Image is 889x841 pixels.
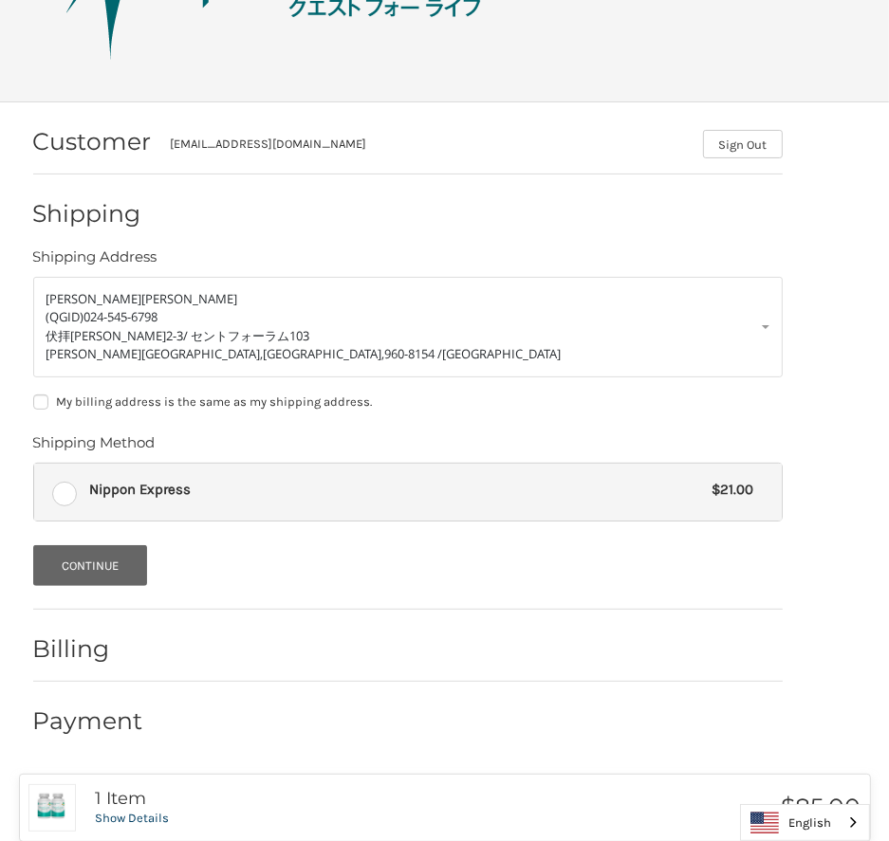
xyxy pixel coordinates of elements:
[33,394,783,410] label: My billing address is the same as my shipping address.
[264,345,385,362] span: [GEOGRAPHIC_DATA],
[170,135,684,158] div: [EMAIL_ADDRESS][DOMAIN_NAME]
[33,706,144,736] h2: Payment
[703,479,754,501] span: $21.00
[33,432,156,463] legend: Shipping Method
[443,345,562,362] span: [GEOGRAPHIC_DATA]
[95,811,169,825] a: Show Details
[33,277,783,377] a: Enter or select a different address
[95,788,478,810] h3: 1 Item
[741,805,869,840] a: English
[33,199,144,229] h2: Shipping
[46,290,142,307] span: [PERSON_NAME]
[703,130,783,158] button: Sign Out
[740,804,870,841] aside: Language selected: English
[477,793,861,822] h3: $85.00
[33,247,157,277] legend: Shipping Address
[142,290,238,307] span: [PERSON_NAME]
[33,545,148,586] button: Continue
[33,634,144,664] h2: Billing
[46,345,264,362] span: [PERSON_NAME][GEOGRAPHIC_DATA],
[84,308,158,325] span: 024-545-6798
[46,308,84,325] span: (QGID)
[29,785,75,831] img: ParaClean 2 Save Set
[89,479,703,501] span: Nippon Express
[385,345,443,362] span: 960-8154 /
[740,804,870,841] div: Language
[33,127,152,156] h2: Customer
[184,327,310,344] span: / セントフォーラム103
[46,327,184,344] span: 伏拝[PERSON_NAME]2-3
